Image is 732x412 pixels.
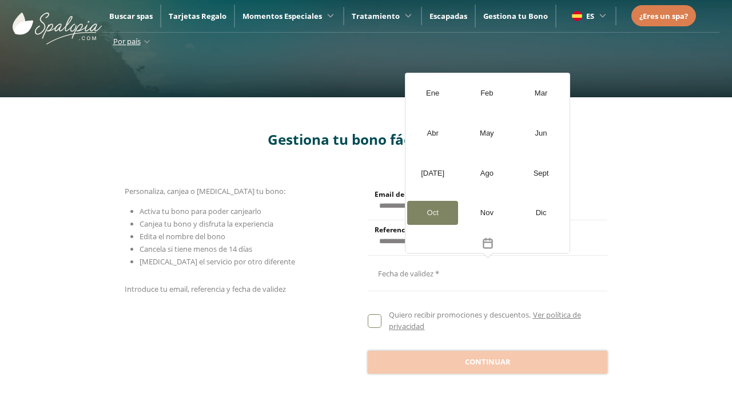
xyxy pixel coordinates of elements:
img: ImgLogoSpalopia.BvClDcEz.svg [13,1,102,45]
span: [MEDICAL_DATA] el servicio por otro diferente [140,256,295,267]
span: Quiero recibir promociones y descuentos. [389,310,531,320]
a: Escapadas [429,11,467,21]
span: Edita el nombre del bono [140,231,225,241]
a: Gestiona tu Bono [483,11,548,21]
span: Personaliza, canjea o [MEDICAL_DATA] tu bono: [125,186,285,196]
div: Oct [407,201,458,225]
span: Activa tu bono para poder canjearlo [140,206,261,216]
span: Canjea tu bono y disfruta la experiencia [140,219,273,229]
div: Ene [407,81,458,105]
span: ¿Eres un spa? [639,11,688,21]
div: Nov [462,201,512,225]
button: Continuar [368,351,607,374]
a: Tarjetas Regalo [169,11,226,21]
div: May [462,121,512,145]
div: Feb [462,81,512,105]
span: Por país [113,36,141,46]
span: Gestiona tu bono fácilmente [268,130,464,149]
div: Sept [516,161,567,185]
div: Ago [462,161,512,185]
a: Buscar spas [109,11,153,21]
span: Cancela si tiene menos de 14 días [140,244,252,254]
a: ¿Eres un spa? [639,10,688,22]
div: Jun [516,121,567,145]
a: Ver política de privacidad [389,310,580,331]
div: Mar [516,81,567,105]
span: Introduce tu email, referencia y fecha de validez [125,284,286,294]
button: Toggle overlay [405,233,570,253]
div: [DATE] [407,161,458,185]
div: Abr [407,121,458,145]
span: Continuar [465,356,511,368]
div: Dic [516,201,567,225]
